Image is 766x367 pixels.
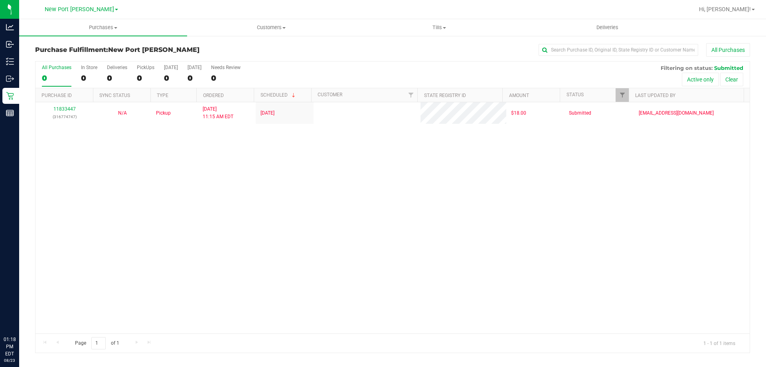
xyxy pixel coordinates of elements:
a: 11833447 [53,106,76,112]
a: Last Updated By [635,93,675,98]
a: Filter [616,88,629,102]
p: (316774747) [40,113,89,121]
p: 08/23 [4,357,16,363]
div: 0 [164,73,178,83]
button: N/A [118,109,127,117]
a: Type [157,93,168,98]
span: Deliveries [586,24,629,31]
button: All Purchases [706,43,750,57]
span: New Port [PERSON_NAME] [45,6,114,13]
inline-svg: Inventory [6,58,14,65]
a: Deliveries [523,19,691,36]
inline-svg: Outbound [6,75,14,83]
inline-svg: Reports [6,109,14,117]
div: 0 [211,73,241,83]
span: Filtering on status: [661,65,713,71]
a: Customer [318,92,342,97]
button: Clear [720,73,743,86]
div: 0 [42,73,71,83]
div: All Purchases [42,65,71,70]
span: Tills [355,24,523,31]
a: Filter [404,88,417,102]
span: Pickup [156,109,171,117]
div: Deliveries [107,65,127,70]
span: Submitted [569,109,591,117]
span: Hi, [PERSON_NAME]! [699,6,751,12]
inline-svg: Analytics [6,23,14,31]
inline-svg: Retail [6,92,14,100]
div: 0 [81,73,97,83]
div: PickUps [137,65,154,70]
div: In Store [81,65,97,70]
p: 01:18 PM EDT [4,336,16,357]
span: Purchases [19,24,187,31]
h3: Purchase Fulfillment: [35,46,273,54]
span: $18.00 [511,109,526,117]
a: Scheduled [261,92,297,98]
span: 1 - 1 of 1 items [697,337,742,349]
a: State Registry ID [424,93,466,98]
inline-svg: Inbound [6,40,14,48]
div: [DATE] [164,65,178,70]
div: 0 [107,73,127,83]
span: New Port [PERSON_NAME] [108,46,199,54]
div: 0 [137,73,154,83]
a: Purchase ID [41,93,72,98]
span: Customers [188,24,355,31]
a: Ordered [203,93,224,98]
input: 1 [91,337,106,349]
button: Active only [682,73,719,86]
a: Amount [509,93,529,98]
a: Sync Status [99,93,130,98]
a: Tills [355,19,523,36]
span: [DATE] [261,109,274,117]
span: Submitted [714,65,743,71]
a: Status [567,92,584,97]
div: 0 [188,73,201,83]
a: Customers [187,19,355,36]
span: Page of 1 [68,337,126,349]
a: Purchases [19,19,187,36]
iframe: Resource center [8,303,32,327]
span: Not Applicable [118,110,127,116]
span: [DATE] 11:15 AM EDT [203,105,233,121]
div: Needs Review [211,65,241,70]
span: [EMAIL_ADDRESS][DOMAIN_NAME] [639,109,714,117]
div: [DATE] [188,65,201,70]
input: Search Purchase ID, Original ID, State Registry ID or Customer Name... [539,44,698,56]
